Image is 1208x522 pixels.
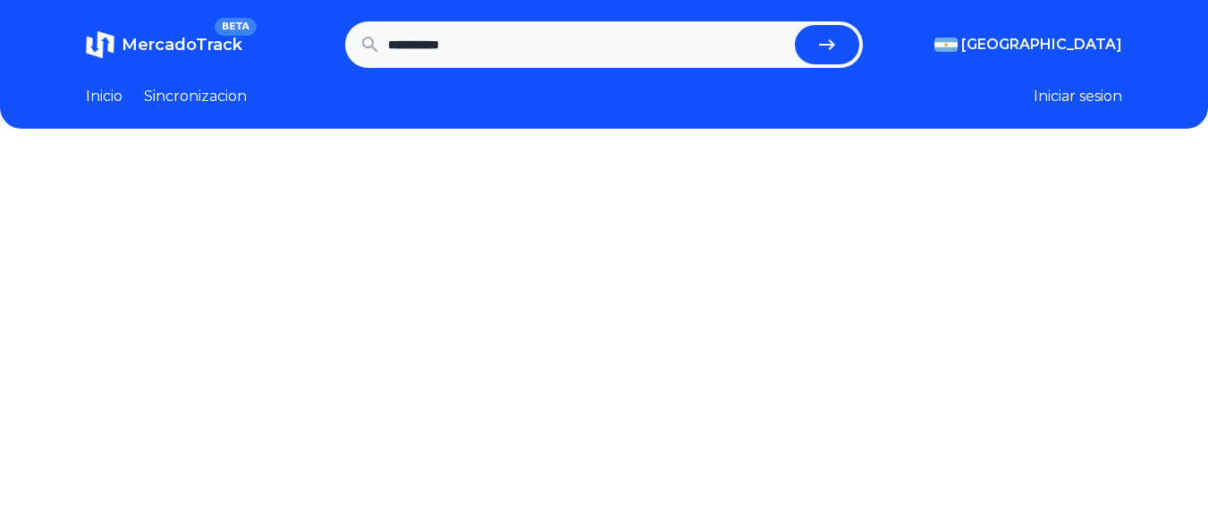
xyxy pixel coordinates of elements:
[1034,86,1122,107] button: Iniciar sesion
[934,38,958,52] img: Argentina
[86,86,122,107] a: Inicio
[144,86,247,107] a: Sincronizacion
[86,30,242,59] a: MercadoTrackBETA
[961,34,1122,55] span: [GEOGRAPHIC_DATA]
[86,30,114,59] img: MercadoTrack
[215,18,257,36] span: BETA
[122,35,242,55] span: MercadoTrack
[934,34,1122,55] button: [GEOGRAPHIC_DATA]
